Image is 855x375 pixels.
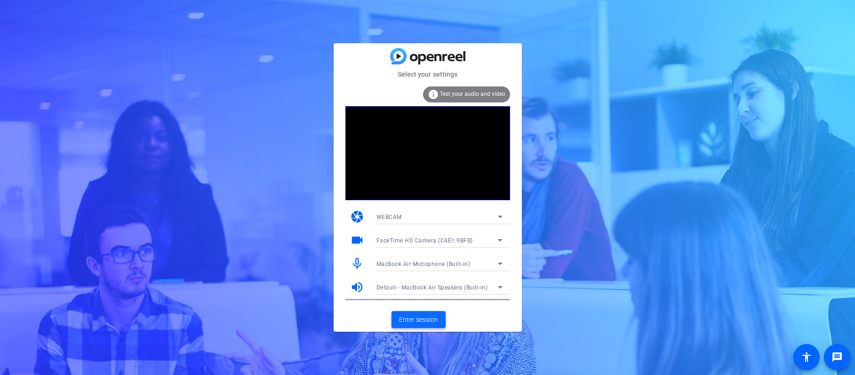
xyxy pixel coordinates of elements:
[392,311,446,328] button: Enter session
[440,91,505,97] span: Test your audio and video
[334,69,522,79] mat-card-subtitle: Select your settings
[399,315,438,325] span: Enter session
[428,89,439,100] mat-icon: info
[350,280,364,294] mat-icon: volume_up
[350,257,364,271] mat-icon: mic_none
[801,352,812,363] mat-icon: accessibility
[376,284,488,291] span: Default - MacBook Air Speakers (Built-in)
[350,233,364,247] mat-icon: videocam
[376,237,473,244] span: FaceTime HD Camera (C4E1:9BFB)
[831,352,843,363] mat-icon: message
[376,261,471,267] span: MacBook Air Microphone (Built-in)
[350,210,364,224] mat-icon: camera
[376,214,402,220] span: WEBCAM
[390,48,465,64] img: blue-gradient.svg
